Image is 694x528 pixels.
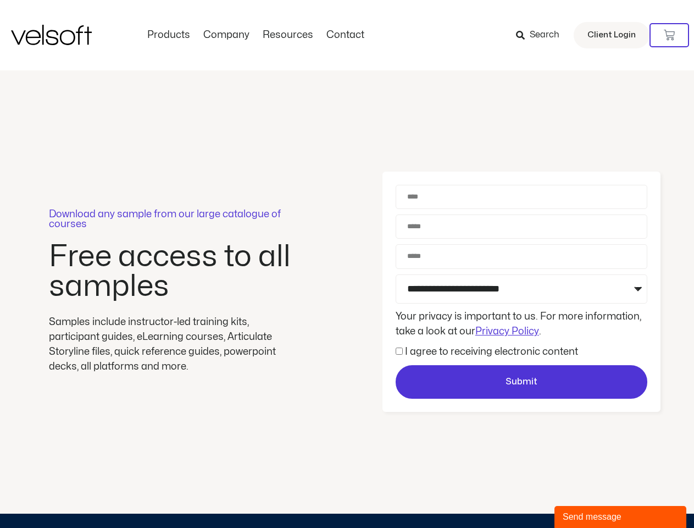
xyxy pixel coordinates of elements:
[587,28,636,42] span: Client Login
[49,210,296,229] p: Download any sample from our large catalogue of courses
[49,315,296,374] div: Samples include instructor-led training kits, participant guides, eLearning courses, Articulate S...
[396,365,647,399] button: Submit
[11,25,92,45] img: Velsoft Training Materials
[530,28,559,42] span: Search
[256,29,320,41] a: ResourcesMenu Toggle
[554,504,689,528] iframe: chat widget
[197,29,256,41] a: CompanyMenu Toggle
[49,242,296,301] h2: Free access to all samples
[405,347,578,356] label: I agree to receiving electronic content
[141,29,371,41] nav: Menu
[141,29,197,41] a: ProductsMenu Toggle
[320,29,371,41] a: ContactMenu Toggle
[506,375,537,389] span: Submit
[393,309,650,339] div: Your privacy is important to us. For more information, take a look at our .
[574,22,649,48] a: Client Login
[516,26,567,45] a: Search
[475,327,539,336] a: Privacy Policy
